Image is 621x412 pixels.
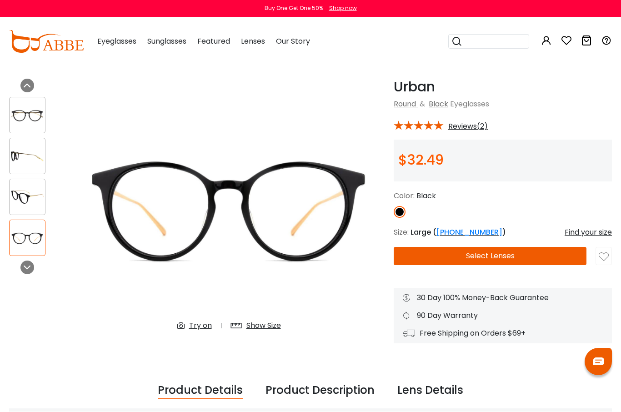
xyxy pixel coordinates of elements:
span: Sunglasses [147,36,186,47]
button: Select Lenses [394,247,586,266]
img: Urban Black Metal Eyeglasses , UniversalBridgeFit Frames from ABBE Glasses [10,107,45,125]
img: Urban Black Metal Eyeglasses , UniversalBridgeFit Frames from ABBE Glasses [10,230,45,247]
div: Product Description [265,382,375,400]
img: abbeglasses.com [9,30,84,53]
div: 90 Day Warranty [403,311,603,322]
div: Buy One Get One 50% [265,5,323,13]
div: Free Shipping on Orders $69+ [403,328,603,339]
a: Shop now [325,5,357,12]
span: Large ( ) [411,227,506,238]
div: Try on [189,321,212,332]
div: 30 Day 100% Money-Back Guarantee [403,293,603,304]
span: Our Story [276,36,310,47]
span: Reviews(2) [448,123,488,131]
a: Round [394,99,416,110]
span: Black [416,191,436,201]
div: Find your size [565,227,612,238]
img: Urban Black Metal Eyeglasses , UniversalBridgeFit Frames from ABBE Glasses [10,189,45,206]
span: & [418,99,427,110]
span: Size: [394,227,409,238]
img: chat [593,358,604,366]
span: Eyeglasses [97,36,136,47]
img: Urban Black Metal Eyeglasses , UniversalBridgeFit Frames from ABBE Glasses [10,148,45,166]
h1: Urban [394,79,612,95]
span: $32.49 [398,151,444,170]
div: Product Details [158,382,243,400]
span: Eyeglasses [450,99,489,110]
img: Urban Black Metal Eyeglasses , UniversalBridgeFit Frames from ABBE Glasses [73,79,385,339]
div: Lens Details [397,382,463,400]
div: Shop now [329,5,357,13]
a: [PHONE_NUMBER] [436,227,502,238]
a: Black [429,99,448,110]
div: Show Size [246,321,281,332]
span: Color: [394,191,415,201]
img: like [599,252,609,262]
span: Lenses [241,36,265,47]
span: Featured [197,36,230,47]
